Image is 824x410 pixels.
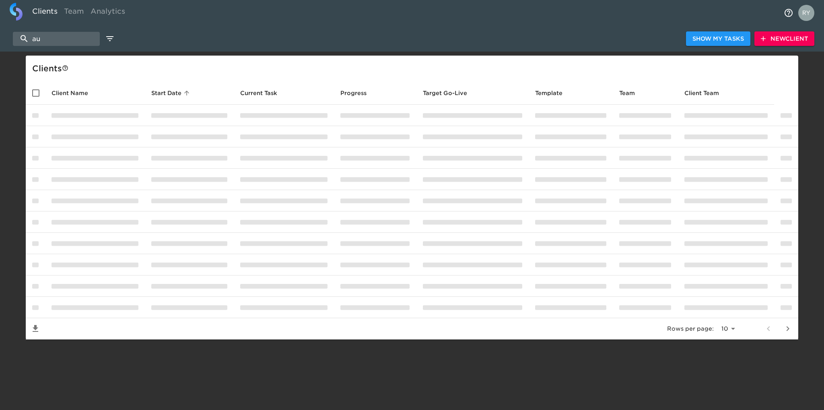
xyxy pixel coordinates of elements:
[692,34,744,44] span: Show My Tasks
[779,3,798,23] button: notifications
[240,88,288,98] span: Current Task
[61,3,87,23] a: Team
[798,5,814,21] img: Profile
[535,88,573,98] span: Template
[62,65,68,71] svg: This is a list of all of your clients and clients shared with you
[684,88,729,98] span: Client Team
[87,3,128,23] a: Analytics
[667,325,714,333] p: Rows per page:
[13,32,100,46] input: search
[778,319,797,338] button: next page
[240,88,277,98] span: This is the next Task in this Hub that should be completed
[686,31,750,46] button: Show My Tasks
[10,3,23,21] img: logo
[151,88,192,98] span: Start Date
[29,3,61,23] a: Clients
[32,62,795,75] div: Client s
[26,319,45,338] button: Save List
[423,88,478,98] span: Target Go-Live
[761,34,808,44] span: New Client
[103,32,117,46] button: edit
[26,81,798,340] table: enhanced table
[754,31,814,46] button: NewClient
[340,88,377,98] span: Progress
[717,323,738,335] select: rows per page
[51,88,99,98] span: Client Name
[423,88,467,98] span: Calculated based on the start date and the duration of all Tasks contained in this Hub.
[619,88,645,98] span: Team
